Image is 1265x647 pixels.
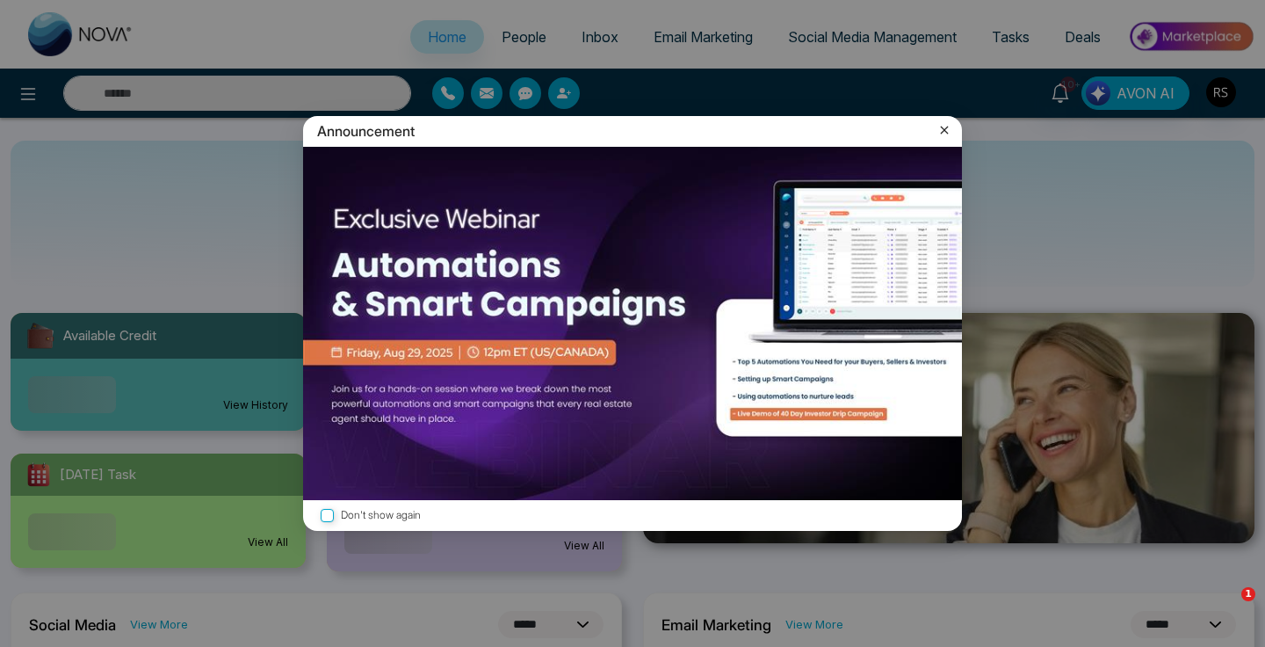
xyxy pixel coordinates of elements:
h6: Announcement [317,123,415,140]
img: announcement-image [303,147,962,500]
iframe: Intercom live chat [1205,587,1247,629]
span: 1 [1241,587,1255,601]
input: Don't show again [321,509,334,522]
label: Don't show again [317,507,948,524]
